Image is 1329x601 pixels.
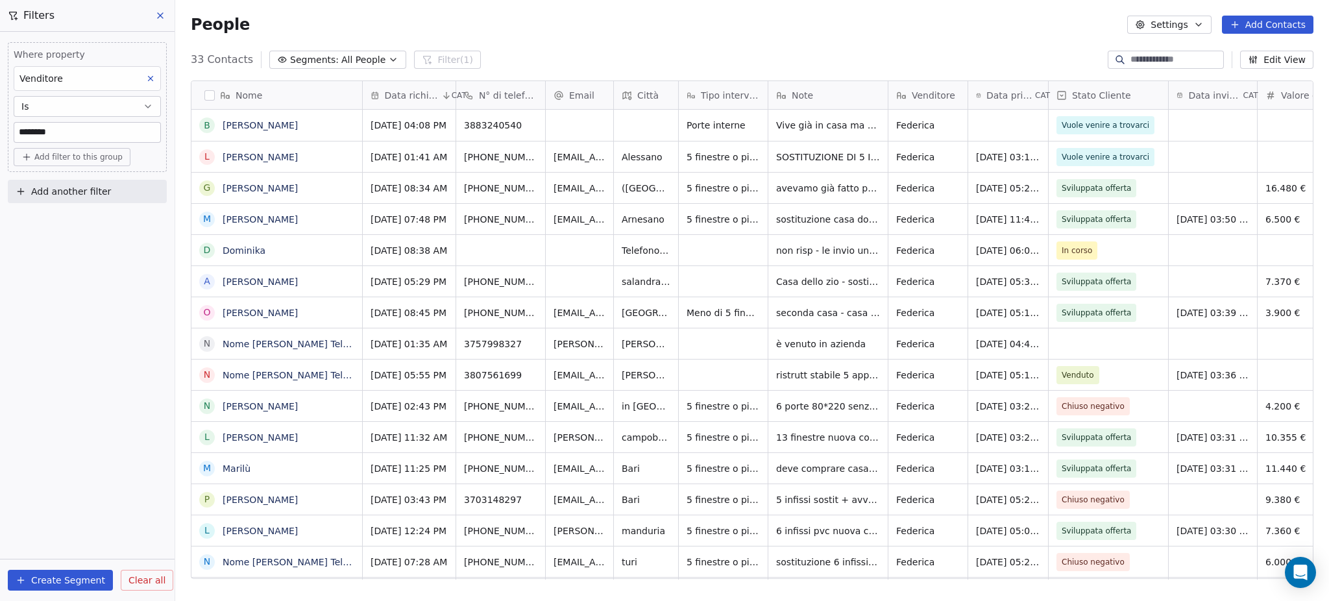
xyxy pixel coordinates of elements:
span: [DATE] 03:36 PM [1177,369,1249,382]
span: Bari [622,462,670,475]
span: 3703148297 [464,493,537,506]
span: [EMAIL_ADDRESS][DOMAIN_NAME] [554,400,605,413]
span: Sviluppata offerta [1062,213,1131,226]
span: Federica [896,182,960,195]
span: Federica [896,556,960,569]
div: Open Intercom Messenger [1285,557,1316,588]
a: [PERSON_NAME] [223,308,298,318]
span: [DATE] 05:55 PM [371,369,448,382]
span: [DATE] 11:47 AM [976,213,1040,226]
span: turi [622,556,670,569]
span: Sviluppata offerta [1062,306,1131,319]
span: salandra MT [622,275,670,288]
div: L [204,150,210,164]
span: Alessano [622,151,670,164]
a: [PERSON_NAME] [223,214,298,225]
span: [DATE] 05:20 PM [976,182,1040,195]
div: A [204,275,210,288]
span: [DATE] 05:32 PM [976,275,1040,288]
span: ([GEOGRAPHIC_DATA]), [PERSON_NAME] [622,182,670,195]
span: è venuto in azienda [776,337,880,350]
div: N° di telefono [456,81,545,109]
span: [DATE] 04:49 PM [976,337,1040,350]
a: Nome [PERSON_NAME] Telefono [PHONE_NUMBER] Città [PERSON_NAME] Email [EMAIL_ADDRESS][DOMAIN_NAME]... [223,370,1313,380]
button: Settings [1127,16,1211,34]
span: [DATE] 11:32 AM [371,431,448,444]
span: [DATE] 05:22 PM [976,556,1040,569]
span: 5 finestre o più di 5 [687,400,760,413]
span: avevamo già fatto prev - chiamo non risp - chiedo a federica di contattarlo [776,182,880,195]
span: [DATE] 08:38 AM [371,244,448,257]
span: N° di telefono [479,89,537,102]
span: [PERSON_NAME] [622,369,670,382]
button: Filter(1) [414,51,481,69]
span: [EMAIL_ADDRESS][DOMAIN_NAME] [554,306,605,319]
a: [PERSON_NAME] [223,276,298,287]
div: Data primo contattoCAT [968,81,1048,109]
span: Nome [236,89,262,102]
span: seconda casa - casa indipendente al mare vuole alluminio tt bianco o avorio - solo infissi no osc... [776,306,880,319]
a: [PERSON_NAME] [223,152,298,162]
span: Federica [896,275,960,288]
span: [DATE] 05:22 PM [976,493,1040,506]
div: O [203,306,210,319]
span: [DATE] 01:35 AM [371,337,448,350]
span: Sviluppata offerta [1062,431,1131,444]
a: Marilù [223,463,250,474]
div: N [204,399,210,413]
span: in [GEOGRAPHIC_DATA], [GEOGRAPHIC_DATA] [622,400,670,413]
span: 6 porte 80*220 senza serr - 110*120 fin 2a sostituz ora tf - pvc bianco - condominio 1 piano - se... [776,400,880,413]
span: CAT [1243,90,1258,101]
span: 3883240540 [464,119,537,132]
span: [PHONE_NUMBER] [464,182,537,195]
div: Venditore [888,81,968,109]
span: 3807561699 [464,369,537,382]
span: Federica [896,493,960,506]
span: [DATE] 03:15 PM [976,151,1040,164]
span: Tipo intervento [701,89,760,102]
span: [EMAIL_ADDRESS][DOMAIN_NAME] [554,493,605,506]
a: Dominika [223,245,265,256]
a: [PERSON_NAME] [223,432,298,443]
div: P [204,493,210,506]
div: N [204,555,210,569]
span: [DATE] 05:15 PM [976,369,1040,382]
span: Federica [896,244,960,257]
span: [PERSON_NAME] salentino [622,337,670,350]
span: [DATE] 03:26 PM [976,431,1040,444]
span: Federica [896,431,960,444]
span: SOSTITUZIONE DI 5 INFISSI - ORA LEGNO VORREBBE PVC MA NON SA CHE COLORE. VORREBBE SOSTITUIRE ANCH... [776,151,880,164]
div: N [204,368,210,382]
span: [DATE] 12:24 PM [371,524,448,537]
a: [PERSON_NAME] [223,120,298,130]
span: [DATE] 06:06 PM [976,244,1040,257]
span: [GEOGRAPHIC_DATA], santo spirito [622,306,670,319]
div: M [203,212,211,226]
span: [PHONE_NUMBER] [464,213,537,226]
span: [EMAIL_ADDRESS][DOMAIN_NAME] [554,182,605,195]
span: [PHONE_NUMBER] [464,400,537,413]
span: Bari [622,493,670,506]
span: [DATE] 03:30 PM [1177,524,1249,537]
span: [PHONE_NUMBER] [464,431,537,444]
span: Vuole venire a trovarci [1062,151,1149,164]
div: G [204,181,211,195]
span: non risp - le invio un mess per fissare appuntamento - è venuto in azienda [776,244,880,257]
span: 5 finestre o più di 5 [687,431,760,444]
div: B [204,119,210,132]
span: [EMAIL_ADDRESS][DOMAIN_NAME] [554,556,605,569]
span: In corso [1062,244,1092,257]
span: Sviluppata offerta [1062,182,1131,195]
div: grid [191,110,363,580]
span: Federica [896,213,960,226]
button: Add Contacts [1222,16,1313,34]
a: [PERSON_NAME] [223,401,298,411]
span: Federica [896,524,960,537]
span: Vive già in casa ma senza porte interne. Vuole venire a vedere qualcosa in azienda o qualche foto... [776,119,880,132]
span: Chiuso negativo [1062,400,1125,413]
span: [DATE] 02:43 PM [371,400,448,413]
span: 5 infissi sostit + avvolg bianche - ora tf - condominio 7 piano - + zanz primo - fare prev in tt ... [776,493,880,506]
div: L [204,430,210,444]
span: [PHONE_NUMBER] [464,556,537,569]
div: L [204,524,210,537]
